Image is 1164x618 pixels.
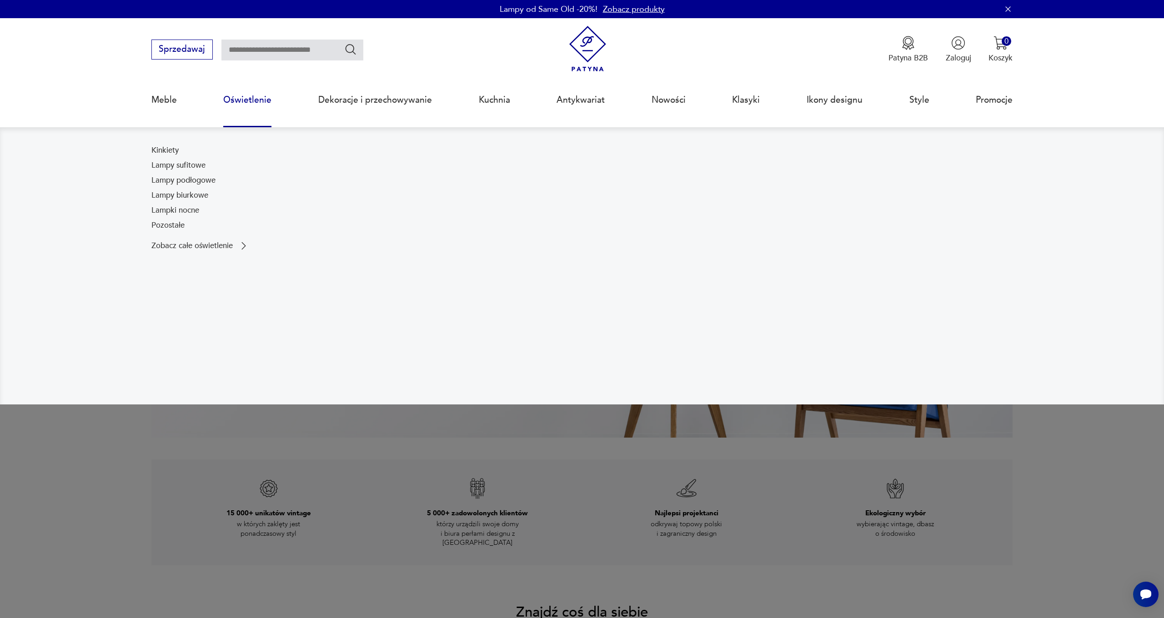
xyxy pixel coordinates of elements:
a: Kuchnia [479,79,510,121]
button: Sprzedawaj [151,40,213,60]
a: Pozostałe [151,220,185,231]
a: Lampy biurkowe [151,190,208,201]
button: Szukaj [344,43,357,56]
p: Zaloguj [946,53,971,63]
a: Oświetlenie [223,79,271,121]
img: Ikona koszyka [993,36,1008,50]
a: Antykwariat [557,79,605,121]
iframe: Smartsupp widget button [1133,582,1159,607]
a: Kinkiety [151,145,179,156]
img: Ikona medalu [901,36,915,50]
a: Nowości [652,79,686,121]
a: Lampy sufitowe [151,160,206,171]
p: Koszyk [988,53,1013,63]
a: Dekoracje i przechowywanie [318,79,432,121]
p: Lampy od Same Old -20%! [500,4,597,15]
a: Style [909,79,929,121]
img: a9d990cd2508053be832d7f2d4ba3cb1.jpg [587,145,1013,369]
a: Zobacz całe oświetlenie [151,240,249,251]
a: Lampy podłogowe [151,175,216,186]
a: Lampki nocne [151,205,199,216]
button: Zaloguj [946,36,971,63]
img: Ikonka użytkownika [951,36,965,50]
a: Zobacz produkty [603,4,665,15]
a: Meble [151,79,177,121]
button: 0Koszyk [988,36,1013,63]
button: Patyna B2B [888,36,928,63]
div: 0 [1002,36,1011,46]
a: Promocje [976,79,1013,121]
a: Klasyki [732,79,760,121]
img: Patyna - sklep z meblami i dekoracjami vintage [565,26,611,72]
a: Ikony designu [807,79,863,121]
p: Zobacz całe oświetlenie [151,242,233,249]
a: Ikona medaluPatyna B2B [888,36,928,63]
p: Patyna B2B [888,53,928,63]
a: Sprzedawaj [151,46,213,54]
